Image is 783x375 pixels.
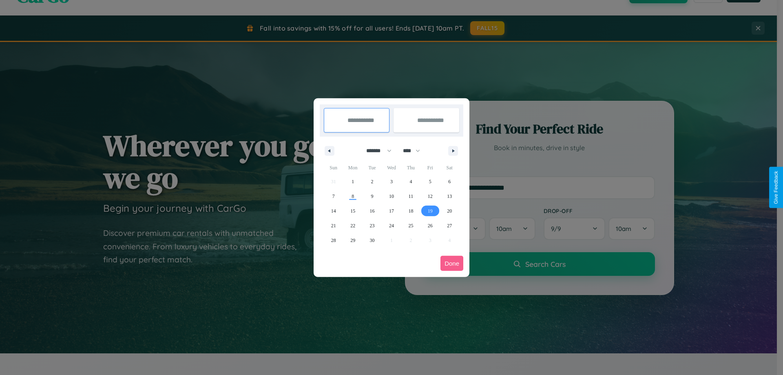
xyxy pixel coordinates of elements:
span: 23 [370,218,375,233]
button: 12 [420,189,440,204]
button: 16 [363,204,382,218]
span: Mon [343,161,362,174]
button: 7 [324,189,343,204]
span: 5 [429,174,431,189]
button: 4 [401,174,420,189]
button: 28 [324,233,343,248]
span: 1 [352,174,354,189]
button: 21 [324,218,343,233]
button: 1 [343,174,362,189]
span: Thu [401,161,420,174]
button: 23 [363,218,382,233]
button: 25 [401,218,420,233]
button: 22 [343,218,362,233]
button: 24 [382,218,401,233]
span: 10 [389,189,394,204]
button: 13 [440,189,459,204]
span: 25 [408,218,413,233]
span: 15 [350,204,355,218]
span: 6 [448,174,451,189]
span: Fri [420,161,440,174]
button: 19 [420,204,440,218]
span: Wed [382,161,401,174]
span: Sat [440,161,459,174]
button: 8 [343,189,362,204]
button: 20 [440,204,459,218]
button: 27 [440,218,459,233]
span: Tue [363,161,382,174]
button: 26 [420,218,440,233]
span: 19 [428,204,433,218]
span: 8 [352,189,354,204]
span: 18 [408,204,413,218]
span: 29 [350,233,355,248]
button: 15 [343,204,362,218]
button: 14 [324,204,343,218]
button: 17 [382,204,401,218]
span: 27 [447,218,452,233]
button: 5 [420,174,440,189]
button: 11 [401,189,420,204]
span: 28 [331,233,336,248]
button: 29 [343,233,362,248]
button: 18 [401,204,420,218]
span: 9 [371,189,374,204]
span: 20 [447,204,452,218]
span: 11 [409,189,414,204]
span: 4 [409,174,412,189]
button: 3 [382,174,401,189]
span: 14 [331,204,336,218]
span: Sun [324,161,343,174]
span: 26 [428,218,433,233]
span: 16 [370,204,375,218]
button: 9 [363,189,382,204]
span: 13 [447,189,452,204]
button: 30 [363,233,382,248]
div: Give Feedback [773,171,779,204]
span: 3 [390,174,393,189]
span: 2 [371,174,374,189]
span: 21 [331,218,336,233]
button: 6 [440,174,459,189]
button: 2 [363,174,382,189]
span: 22 [350,218,355,233]
span: 24 [389,218,394,233]
button: Done [440,256,463,271]
span: 30 [370,233,375,248]
span: 12 [428,189,433,204]
button: 10 [382,189,401,204]
span: 7 [332,189,335,204]
span: 17 [389,204,394,218]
